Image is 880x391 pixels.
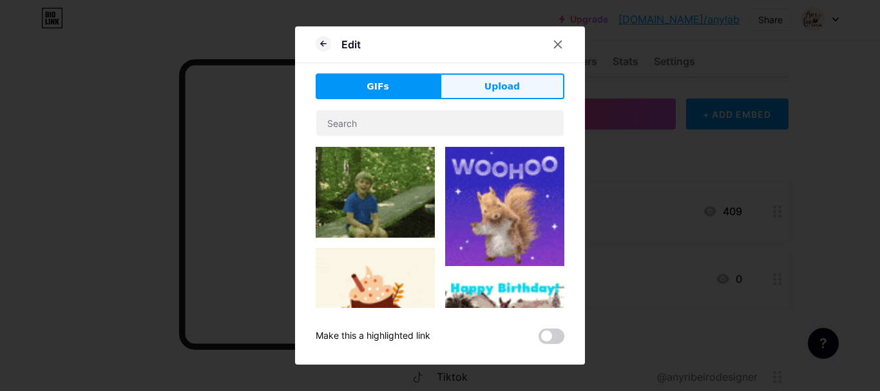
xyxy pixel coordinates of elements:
[316,329,430,344] div: Make this a highlighted link
[445,276,564,367] img: Gihpy
[341,37,361,52] div: Edit
[484,80,520,93] span: Upload
[440,73,564,99] button: Upload
[316,248,435,367] img: Gihpy
[316,147,435,238] img: Gihpy
[445,147,564,266] img: Gihpy
[367,80,389,93] span: GIFs
[316,110,564,136] input: Search
[316,73,440,99] button: GIFs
